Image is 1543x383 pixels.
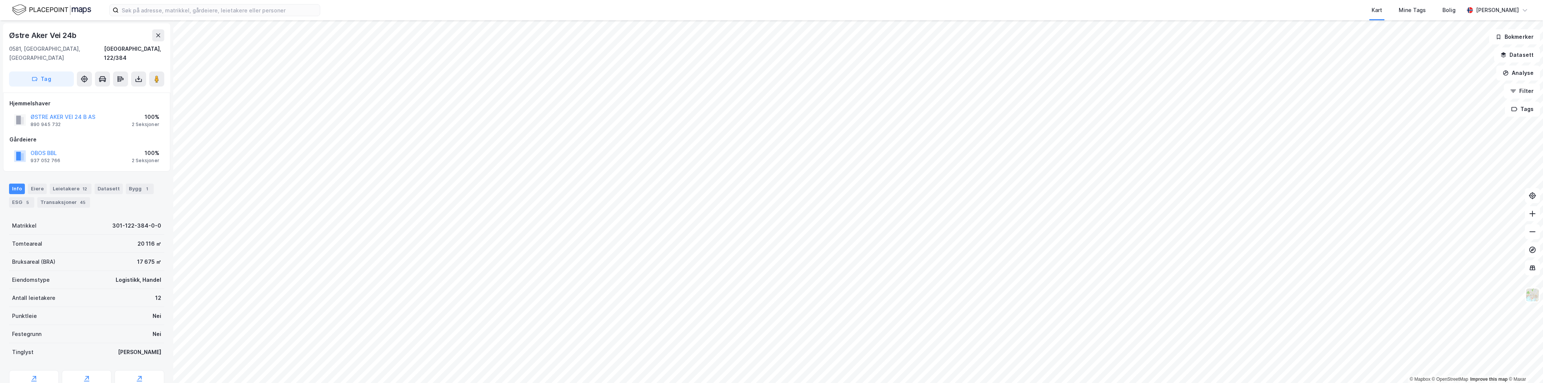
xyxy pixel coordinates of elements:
div: Kontrollprogram for chat [1505,347,1543,383]
div: Østre Aker Vei 24b [9,29,78,41]
iframe: Chat Widget [1505,347,1543,383]
div: Nei [153,330,161,339]
div: Kart [1372,6,1382,15]
input: Søk på adresse, matrikkel, gårdeiere, leietakere eller personer [119,5,320,16]
div: [PERSON_NAME] [118,348,161,357]
div: Hjemmelshaver [9,99,164,108]
div: Transaksjoner [37,197,90,208]
div: 100% [132,112,159,122]
div: 0581, [GEOGRAPHIC_DATA], [GEOGRAPHIC_DATA] [9,44,104,62]
button: Tags [1505,102,1540,117]
div: [PERSON_NAME] [1476,6,1519,15]
div: ESG [9,197,34,208]
div: Bygg [126,184,154,194]
div: Tomteareal [12,239,42,248]
div: 890 945 732 [31,122,61,128]
div: 5 [24,199,31,206]
div: Info [9,184,25,194]
div: [GEOGRAPHIC_DATA], 122/384 [104,44,164,62]
button: Analyse [1496,65,1540,81]
div: Festegrunn [12,330,41,339]
div: 301-122-384-0-0 [112,221,161,230]
div: Tinglyst [12,348,34,357]
div: Gårdeiere [9,135,164,144]
div: 12 [81,185,89,193]
div: Mine Tags [1399,6,1426,15]
div: Leietakere [50,184,92,194]
button: Datasett [1494,47,1540,62]
a: OpenStreetMap [1432,377,1468,382]
div: Nei [153,312,161,321]
div: Antall leietakere [12,293,55,302]
div: 12 [155,293,161,302]
div: Bolig [1442,6,1456,15]
div: 937 052 766 [31,158,60,164]
div: Matrikkel [12,221,37,230]
a: Mapbox [1410,377,1430,382]
img: Z [1525,288,1540,302]
div: Logistikk, Handel [116,275,161,284]
div: Punktleie [12,312,37,321]
div: Bruksareal (BRA) [12,257,55,266]
div: 100% [132,149,159,158]
div: 2 Seksjoner [132,122,159,128]
div: Datasett [95,184,123,194]
a: Improve this map [1470,377,1508,382]
button: Tag [9,71,74,87]
div: 2 Seksjoner [132,158,159,164]
button: Filter [1504,84,1540,99]
div: Eiere [28,184,47,194]
div: 17 675 ㎡ [137,257,161,266]
img: logo.f888ab2527a4732fd821a326f86c7f29.svg [12,3,91,17]
div: 1 [143,185,151,193]
div: 45 [78,199,87,206]
div: 20 116 ㎡ [137,239,161,248]
div: Eiendomstype [12,275,50,284]
button: Bokmerker [1489,29,1540,44]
